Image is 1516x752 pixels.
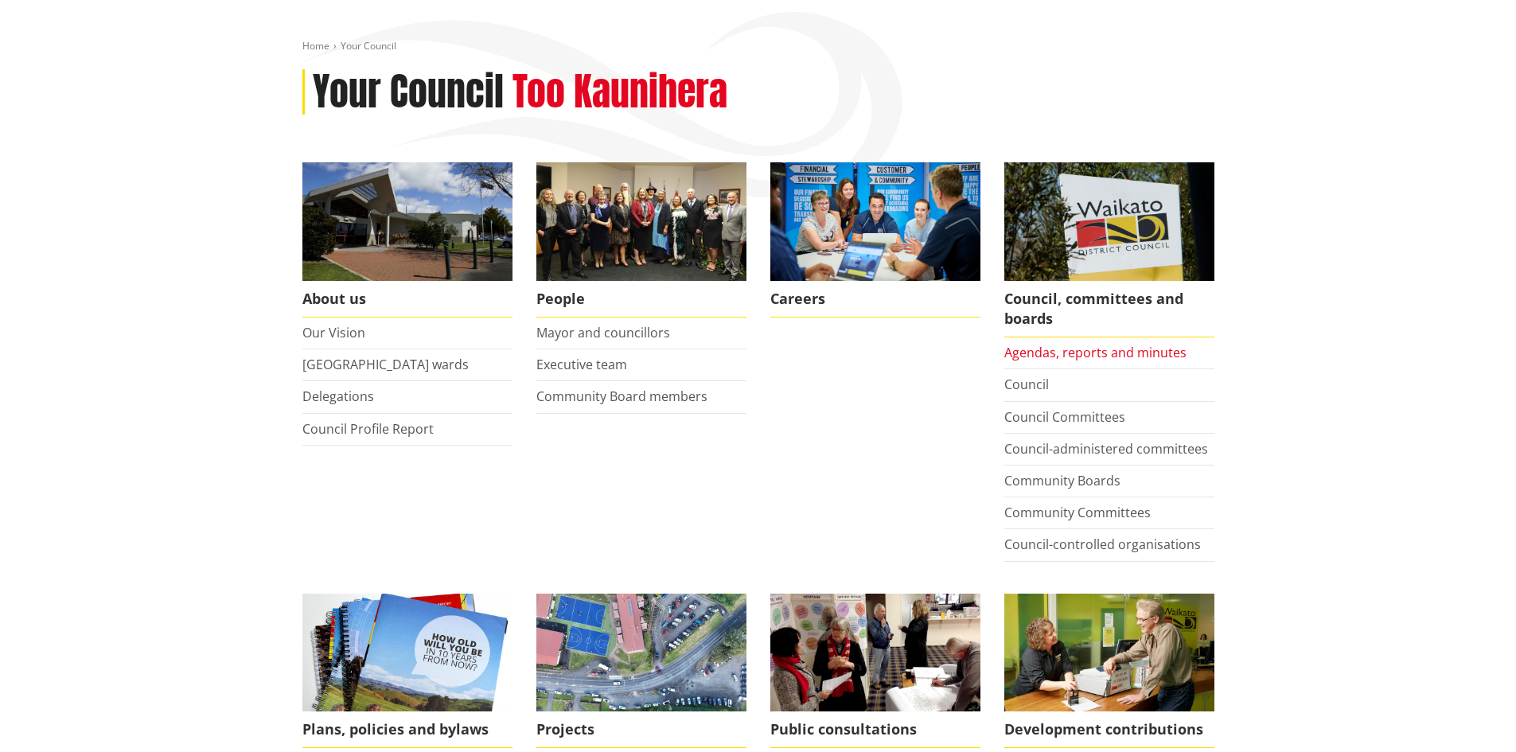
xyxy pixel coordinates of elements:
[1004,472,1120,489] a: Community Boards
[1004,594,1214,749] a: FInd out more about fees and fines here Development contributions
[302,324,365,341] a: Our Vision
[1004,408,1125,426] a: Council Committees
[302,162,512,318] a: WDC Building 0015 About us
[536,162,746,281] img: 2022 Council
[1443,685,1500,742] iframe: Messenger Launcher
[1004,376,1049,393] a: Council
[302,356,469,373] a: [GEOGRAPHIC_DATA] wards
[302,281,512,318] span: About us
[302,594,512,749] a: We produce a number of plans, policies and bylaws including the Long Term Plan Plans, policies an...
[536,594,746,712] img: DJI_0336
[512,69,727,115] h2: Too Kaunihera
[302,40,1214,53] nav: breadcrumb
[1004,504,1151,521] a: Community Committees
[313,69,504,115] h1: Your Council
[770,162,980,281] img: Office staff in meeting - Career page
[302,711,512,748] span: Plans, policies and bylaws
[1004,536,1201,553] a: Council-controlled organisations
[536,324,670,341] a: Mayor and councillors
[341,39,396,53] span: Your Council
[302,162,512,281] img: WDC Building 0015
[770,594,980,749] a: public-consultations Public consultations
[536,281,746,318] span: People
[1004,711,1214,748] span: Development contributions
[302,39,329,53] a: Home
[536,388,707,405] a: Community Board members
[1004,162,1214,337] a: Waikato-District-Council-sign Council, committees and boards
[536,711,746,748] span: Projects
[1004,281,1214,337] span: Council, committees and boards
[770,162,980,318] a: Careers
[536,356,627,373] a: Executive team
[536,594,746,749] a: Projects
[1004,344,1187,361] a: Agendas, reports and minutes
[770,594,980,712] img: public-consultations
[1004,162,1214,281] img: Waikato-District-Council-sign
[302,388,374,405] a: Delegations
[302,594,512,712] img: Long Term Plan
[770,281,980,318] span: Careers
[1004,440,1208,458] a: Council-administered committees
[770,711,980,748] span: Public consultations
[536,162,746,318] a: 2022 Council People
[1004,594,1214,712] img: Fees
[302,420,434,438] a: Council Profile Report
